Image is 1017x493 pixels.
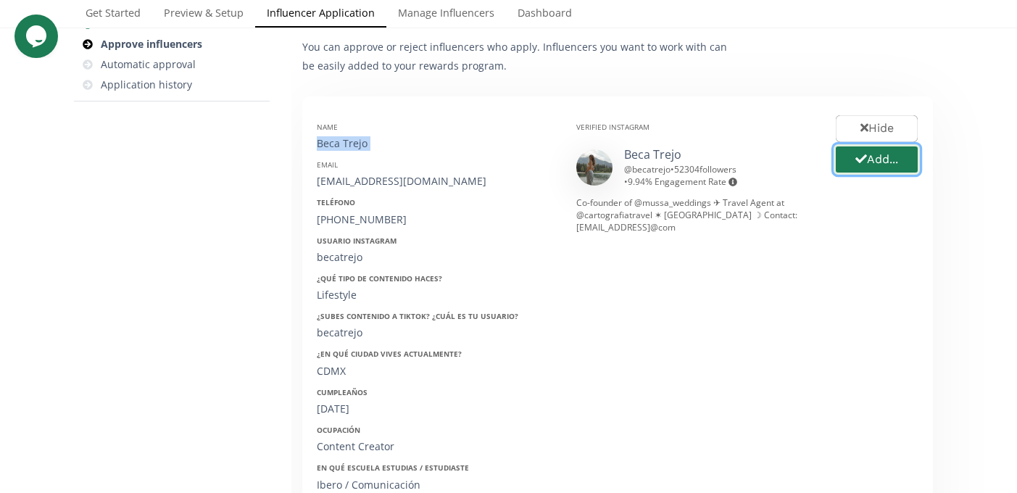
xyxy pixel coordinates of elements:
button: Add... [834,144,920,175]
img: 523930020_18521415415014348_1261115818157298434_n.jpg [576,149,613,186]
span: 9.94 % Engagement Rate [628,175,737,188]
button: Hide [836,115,918,142]
strong: Cumpleaños [317,387,368,397]
div: Ibero / Comunicación [317,478,555,492]
div: becatrejo [317,250,555,265]
p: You can approve or reject influencers who apply. Influencers you want to work with can be easily ... [302,38,737,74]
div: [DATE] [317,402,555,416]
div: Name [317,122,555,132]
div: CDMX [317,364,555,378]
strong: ¿Qué tipo de contenido haces? [317,273,442,283]
div: Beca Trejo [317,136,555,151]
strong: ¿En qué ciudad vives actualmente? [317,349,462,359]
iframe: chat widget [14,14,61,58]
strong: Ocupación [317,425,360,435]
strong: Usuario Instagram [317,236,397,246]
strong: Teléfono [317,197,355,207]
div: [EMAIL_ADDRESS][DOMAIN_NAME] [317,174,555,188]
div: [PHONE_NUMBER] [317,212,555,227]
div: Content Creator [317,439,555,454]
strong: ¿Subes contenido a Tiktok? ¿Cuál es tu usuario? [317,311,518,321]
div: Email [317,159,555,170]
a: Beca Trejo [624,146,681,162]
div: Co-founder of @mussa_weddings ✈︎ Travel Agent at @cartografiatravel ✶ [GEOGRAPHIC_DATA] ☽ Contact... [576,196,814,233]
div: becatrejo [317,326,555,340]
div: Lifestyle [317,288,555,302]
span: 52304 followers [674,163,736,175]
div: Approve influencers [101,37,202,51]
div: Verified Instagram [576,122,814,132]
div: @ becatrejo • • [624,163,814,188]
div: Automatic approval [101,57,196,72]
strong: En qué escuela estudias / estudiaste [317,463,469,473]
div: Application history [101,78,192,92]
